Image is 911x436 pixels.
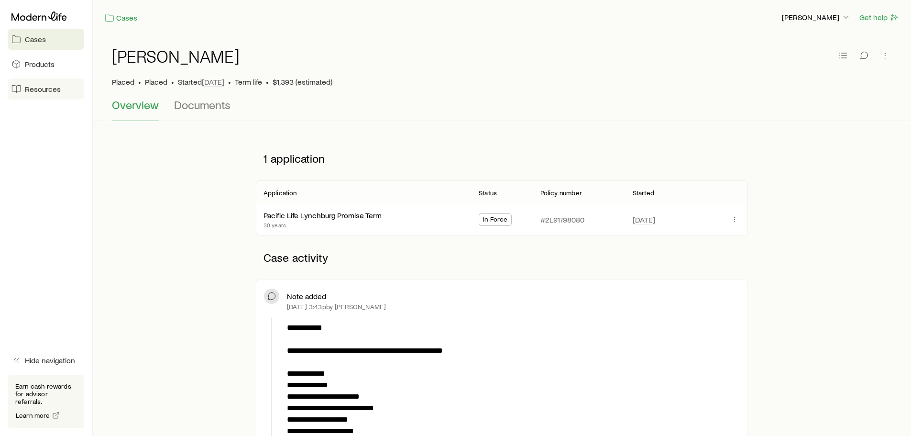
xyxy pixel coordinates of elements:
[112,98,159,112] span: Overview
[540,189,582,197] p: Policy number
[235,77,262,87] span: Term life
[263,211,382,220] a: Pacific Life Lynchburg Promise Term
[263,189,297,197] p: Application
[633,215,655,224] span: [DATE]
[8,54,84,75] a: Products
[228,77,231,87] span: •
[256,243,748,272] p: Case activity
[633,189,654,197] p: Started
[171,77,174,87] span: •
[145,77,167,87] span: Placed
[483,215,507,225] span: In Force
[25,84,61,94] span: Resources
[16,412,50,419] span: Learn more
[25,34,46,44] span: Cases
[782,12,851,22] p: [PERSON_NAME]
[174,98,230,112] span: Documents
[112,46,240,66] h1: [PERSON_NAME]
[287,303,386,311] p: [DATE] 3:43p by [PERSON_NAME]
[263,221,382,229] p: 30 years
[104,12,138,23] a: Cases
[8,350,84,371] button: Hide navigation
[178,77,224,87] p: Started
[266,77,269,87] span: •
[8,29,84,50] a: Cases
[781,12,851,23] button: [PERSON_NAME]
[287,291,326,301] p: Note added
[8,78,84,100] a: Resources
[256,144,748,173] p: 1 application
[8,375,84,428] div: Earn cash rewards for advisor referrals.Learn more
[540,215,584,224] p: #2L91798080
[202,77,224,87] span: [DATE]
[112,98,892,121] div: Case details tabs
[25,356,75,365] span: Hide navigation
[25,59,55,69] span: Products
[138,77,141,87] span: •
[479,189,497,197] p: Status
[273,77,332,87] span: $1,393 (estimated)
[15,382,77,405] p: Earn cash rewards for advisor referrals.
[112,77,134,87] p: Placed
[263,211,382,221] div: Pacific Life Lynchburg Promise Term
[859,12,900,23] button: Get help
